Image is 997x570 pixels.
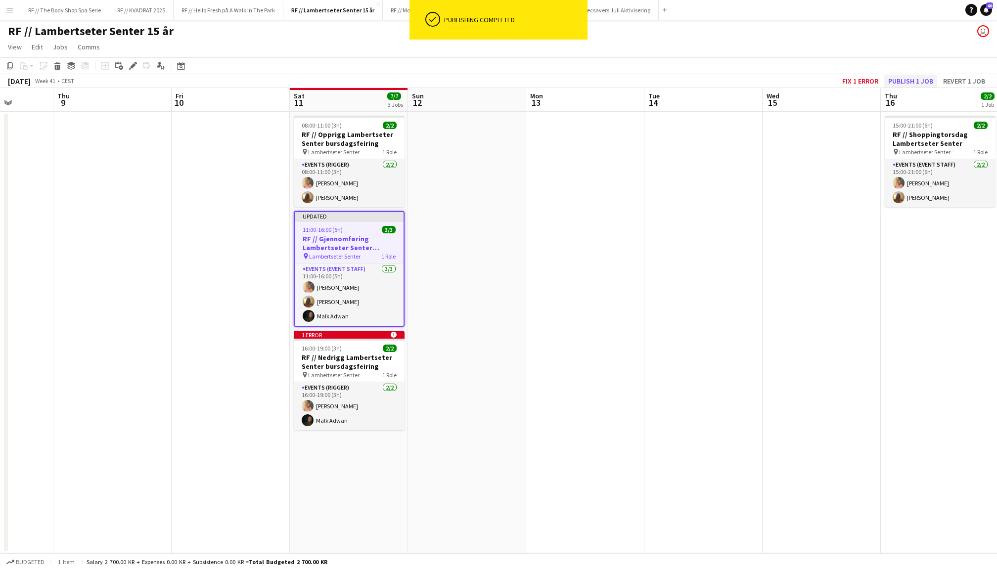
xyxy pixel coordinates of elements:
div: 3 Jobs [388,101,403,108]
h1: RF // Lambertseter Senter 15 år [8,24,174,39]
button: RF // KVADRAT 2025 [109,0,174,20]
span: 2/2 [974,122,988,129]
a: Comms [74,41,104,53]
button: RF // Morgenbladet Morgenkaffe [383,0,479,20]
h3: RF // Shoppingtorsdag Lambertseter Senter [885,130,996,148]
span: View [8,43,22,51]
app-job-card: Updated11:00-16:00 (5h)3/3RF // Gjennomføring Lambertseter Senter bursdagsfeiring Lambertseter Se... [294,211,405,327]
app-card-role: Events (Event Staff)3/311:00-16:00 (5h)[PERSON_NAME][PERSON_NAME]Malk Adwan [295,263,404,326]
div: Publishing completed [444,15,584,24]
span: 3/3 [382,226,396,233]
span: 1 item [54,558,78,566]
h3: RF // Gjennomføring Lambertseter Senter bursdagsfeiring [295,234,404,252]
button: Fix 1 error [838,75,882,88]
span: 2/2 [383,122,397,129]
button: RF // Hello Fresh på A Walk In The Park [174,0,283,20]
span: Comms [78,43,100,51]
button: Revert 1 job [939,75,989,88]
span: 11 [292,97,305,108]
app-user-avatar: Marit Holvik [977,25,989,37]
span: 1 Role [973,148,988,156]
span: 1 Role [381,253,396,260]
span: 15 [765,97,779,108]
span: 1 Role [382,371,397,379]
a: Jobs [49,41,72,53]
span: Thu [885,91,897,100]
span: 13 [529,97,543,108]
span: Jobs [53,43,68,51]
span: 16:00-19:00 (3h) [302,345,342,352]
app-card-role: Events (Rigger)2/208:00-11:00 (3h)[PERSON_NAME][PERSON_NAME] [294,159,405,207]
button: Budgeted [5,557,46,568]
button: RF // The Body Shop Spa Serie [20,0,109,20]
app-job-card: 08:00-11:00 (3h)2/2RF // Opprigg Lambertseter Senter bursdagsfeiring Lambertseter Senter1 RoleEve... [294,116,405,207]
div: CEST [61,77,74,85]
span: 9 [56,97,70,108]
app-job-card: 15:00-21:00 (6h)2/2RF // Shoppingtorsdag Lambertseter Senter Lambertseter Senter1 RoleEvents (Eve... [885,116,996,207]
a: 40 [980,4,992,16]
button: RF // Lambertseter Senter 15 år [283,0,383,20]
span: 12 [410,97,424,108]
span: Sat [294,91,305,100]
span: Mon [530,91,543,100]
span: Lambertseter Senter [308,148,360,156]
h3: RF // Nedrigg Lambertseter Senter bursdagsfeiring [294,353,405,371]
span: Wed [767,91,779,100]
span: 1 Role [382,148,397,156]
div: 1 Job [981,101,994,108]
a: Edit [28,41,47,53]
span: Tue [648,91,660,100]
div: [DATE] [8,76,31,86]
span: Fri [176,91,183,100]
span: 2/2 [383,345,397,352]
span: Sun [412,91,424,100]
span: 2/2 [981,92,995,100]
span: Edit [32,43,43,51]
span: 14 [647,97,660,108]
span: Budgeted [16,559,45,566]
span: 40 [986,2,993,9]
span: 15:00-21:00 (6h) [893,122,933,129]
span: 10 [174,97,183,108]
span: Lambertseter Senter [308,371,360,379]
app-card-role: Events (Rigger)2/216:00-19:00 (3h)[PERSON_NAME]Malk Adwan [294,382,405,430]
span: 16 [883,97,897,108]
div: 1 error [294,331,405,339]
h3: RF // Opprigg Lambertseter Senter bursdagsfeiring [294,130,405,148]
span: Total Budgeted 2 700.00 KR [249,558,327,566]
span: Week 41 [33,77,57,85]
span: 7/7 [387,92,401,100]
span: Thu [57,91,70,100]
div: Salary 2 700.00 KR + Expenses 0.00 KR + Subsistence 0.00 KR = [87,558,327,566]
app-card-role: Events (Event Staff)2/215:00-21:00 (6h)[PERSON_NAME][PERSON_NAME] [885,159,996,207]
a: View [4,41,26,53]
span: 08:00-11:00 (3h) [302,122,342,129]
button: RF // Specsavers Juli Aktivisering [561,0,659,20]
span: 11:00-16:00 (5h) [303,226,343,233]
span: Lambertseter Senter [309,253,361,260]
button: Publish 1 job [884,75,937,88]
span: Lambertseter Senter [899,148,951,156]
app-job-card: 1 error 16:00-19:00 (3h)2/2RF // Nedrigg Lambertseter Senter bursdagsfeiring Lambertseter Senter1... [294,331,405,430]
div: Updated [295,212,404,220]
